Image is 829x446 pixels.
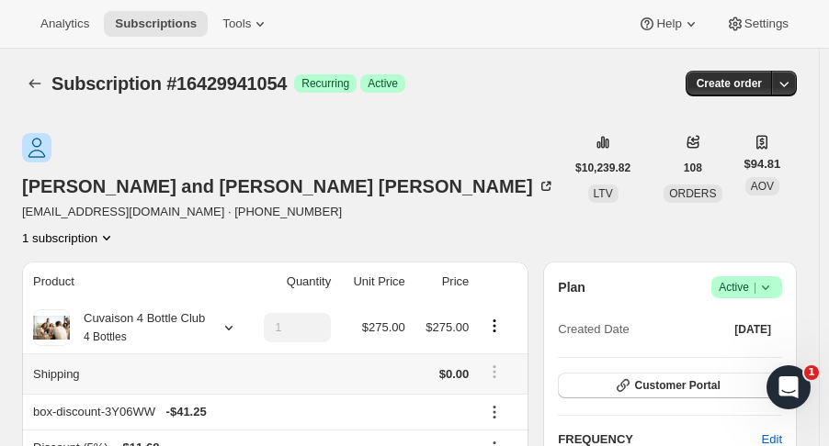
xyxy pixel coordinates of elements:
[22,229,116,247] button: Product actions
[804,365,819,380] span: 1
[33,403,469,421] div: box-discount-3Y06WW
[22,262,244,302] th: Product
[697,76,762,91] span: Create order
[575,161,630,175] span: $10,239.82
[336,262,411,302] th: Unit Price
[22,177,555,195] div: [PERSON_NAME] and [PERSON_NAME] [PERSON_NAME]
[480,362,509,382] button: Shipping actions
[686,71,773,96] button: Create order
[564,155,642,181] button: $10,239.82
[40,17,89,31] span: Analytics
[115,17,197,31] span: Subscriptions
[558,320,629,339] span: Created Date
[634,378,720,393] span: Customer Portal
[558,373,782,398] button: Customer Portal
[22,203,555,221] span: [EMAIL_ADDRESS][DOMAIN_NAME] · [PHONE_NUMBER]
[362,320,405,334] span: $275.00
[480,316,509,336] button: Product actions
[558,278,585,296] h2: Plan
[51,73,287,94] span: Subscription #16429941054
[301,76,349,91] span: Recurring
[594,187,613,200] span: LTV
[734,322,771,337] span: [DATE]
[684,161,702,175] span: 108
[84,330,127,343] small: 4 Bottles
[719,278,775,296] span: Active
[29,11,100,37] button: Analytics
[426,320,469,334] span: $275.00
[673,155,713,181] button: 108
[211,11,280,37] button: Tools
[744,17,789,31] span: Settings
[744,155,781,173] span: $94.81
[244,262,336,302] th: Quantity
[767,365,811,409] iframe: Intercom live chat
[70,309,205,346] div: Cuvaison 4 Bottle Club
[439,367,470,381] span: $0.00
[627,11,710,37] button: Help
[368,76,398,91] span: Active
[751,180,774,193] span: AOV
[104,11,208,37] button: Subscriptions
[715,11,800,37] button: Settings
[22,71,48,96] button: Subscriptions
[22,133,51,162] span: Dan and Mary Rubio
[754,280,756,295] span: |
[166,403,207,421] span: - $41.25
[222,17,251,31] span: Tools
[22,353,244,394] th: Shipping
[669,187,716,200] span: ORDERS
[723,317,782,342] button: [DATE]
[656,17,681,31] span: Help
[411,262,475,302] th: Price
